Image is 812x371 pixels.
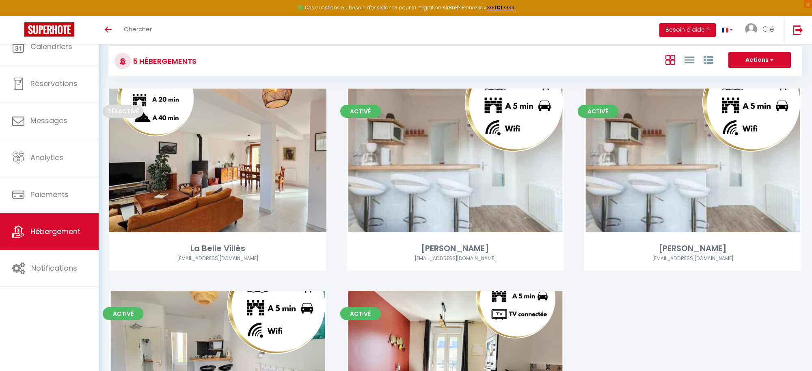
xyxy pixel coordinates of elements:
a: Vue en Liste [685,53,694,66]
a: Vue en Box [665,53,675,66]
div: [PERSON_NAME] [584,242,801,255]
div: Airbnb [347,255,564,263]
a: Vue par Groupe [704,53,713,66]
div: Airbnb [109,255,326,263]
span: Activé [578,105,618,118]
span: Activé [340,105,381,118]
span: Calendriers [30,41,72,52]
span: Réservations [30,78,78,89]
span: Chercher [124,25,152,33]
img: logout [793,25,803,35]
span: Notifications [31,263,77,273]
span: Clé [762,24,774,34]
button: Besoin d'aide ? [659,23,716,37]
div: La Belle Villès [109,242,326,255]
h3: 5 Hébergements [131,52,197,70]
div: [PERSON_NAME] [347,242,564,255]
a: >>> ICI <<<< [486,4,515,11]
div: Airbnb [584,255,801,263]
a: ... Clé [739,16,784,44]
span: Analytics [30,152,63,163]
span: Messages [30,115,67,126]
span: Désactivé [103,105,143,118]
button: Actions [728,52,791,68]
span: Activé [340,307,381,320]
span: Paiements [30,189,69,200]
span: Hébergement [30,226,80,236]
img: Super Booking [24,22,74,37]
img: ... [745,23,757,35]
span: Activé [103,307,143,320]
a: Chercher [118,16,158,44]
